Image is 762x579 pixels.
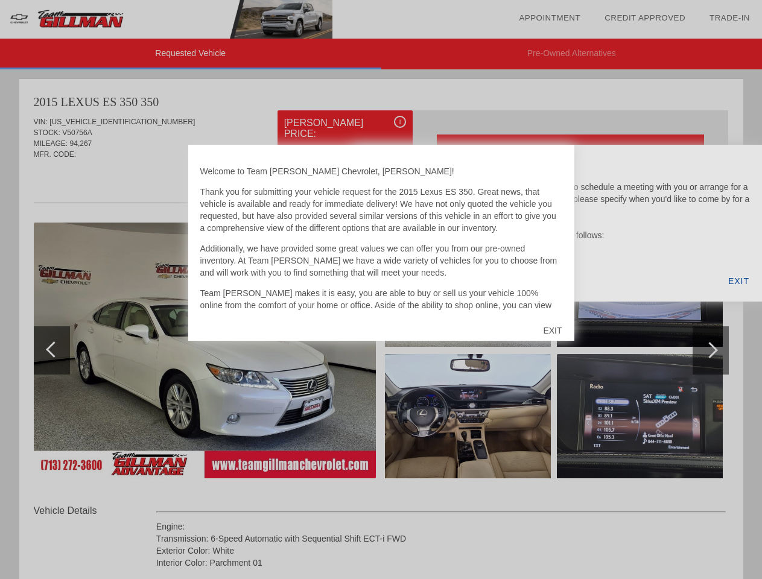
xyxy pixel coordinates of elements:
p: Thank you for submitting your vehicle request for the 2015 Lexus ES 350. Great news, that vehicle... [200,186,562,234]
a: Credit Approved [605,13,685,22]
p: Welcome to Team [PERSON_NAME] Chevrolet, [PERSON_NAME]! [200,165,562,177]
p: Team [PERSON_NAME] makes it is easy, you are able to buy or sell us your vehicle 100% online from... [200,287,562,359]
div: EXIT [531,312,574,349]
a: Appointment [519,13,580,22]
p: Additionally, we have provided some great values we can offer you from our pre-owned inventory. A... [200,242,562,279]
a: Trade-In [710,13,750,22]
